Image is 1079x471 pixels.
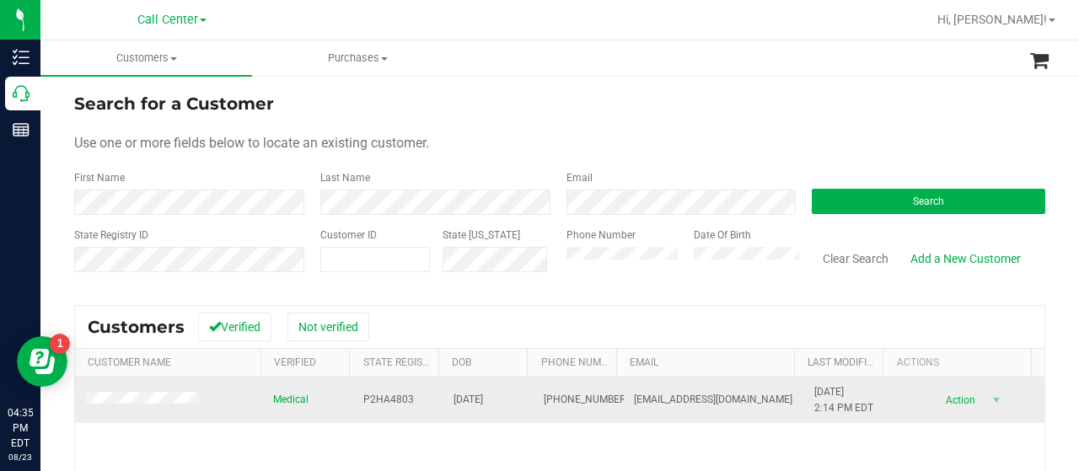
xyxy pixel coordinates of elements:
[541,356,619,368] a: Phone Number
[8,451,33,463] p: 08/23
[137,13,198,27] span: Call Center
[88,317,185,337] span: Customers
[694,227,751,243] label: Date Of Birth
[40,51,252,66] span: Customers
[443,227,520,243] label: State [US_STATE]
[287,313,369,341] button: Not verified
[13,49,30,66] inline-svg: Inventory
[13,85,30,102] inline-svg: Call Center
[544,392,628,408] span: [PHONE_NUMBER]
[566,227,636,243] label: Phone Number
[320,227,377,243] label: Customer ID
[74,170,125,185] label: First Name
[253,51,463,66] span: Purchases
[899,244,1032,273] a: Add a New Customer
[566,170,593,185] label: Email
[363,392,414,408] span: P2HA4803
[937,13,1047,26] span: Hi, [PERSON_NAME]!
[808,356,879,368] a: Last Modified
[812,189,1045,214] button: Search
[8,405,33,451] p: 04:35 PM EDT
[74,135,429,151] span: Use one or more fields below to locate an existing customer.
[986,388,1007,412] span: select
[273,392,309,408] span: Medical
[13,121,30,138] inline-svg: Reports
[812,244,899,273] button: Clear Search
[274,356,316,368] a: Verified
[74,227,148,243] label: State Registry ID
[88,356,171,368] a: Customer Name
[363,356,452,368] a: State Registry Id
[17,336,67,387] iframe: Resource center
[252,40,464,76] a: Purchases
[913,195,944,207] span: Search
[634,392,792,408] span: [EMAIL_ADDRESS][DOMAIN_NAME]
[454,392,483,408] span: [DATE]
[320,170,370,185] label: Last Name
[74,94,274,114] span: Search for a Customer
[931,388,986,412] span: Action
[40,40,252,76] a: Customers
[814,384,873,416] span: [DATE] 2:14 PM EDT
[630,356,658,368] a: Email
[198,313,271,341] button: Verified
[50,334,70,354] iframe: Resource center unread badge
[897,356,1025,368] div: Actions
[452,356,471,368] a: DOB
